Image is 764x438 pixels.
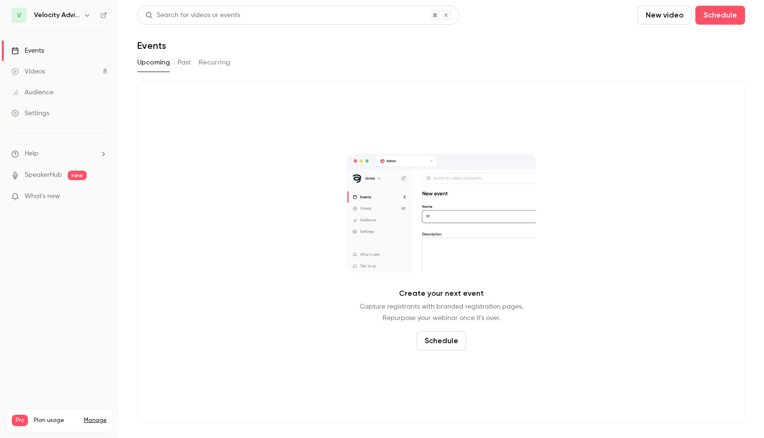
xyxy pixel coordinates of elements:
[137,40,166,51] h1: Events
[11,46,44,55] div: Events
[399,288,484,299] p: Create your next event
[11,88,53,97] div: Audience
[25,170,62,180] a: SpeakerHub
[360,301,523,324] p: Capture registrants with branded registration pages. Repurpose your webinar once it's over.
[12,415,28,426] span: Pro
[17,10,21,20] span: V
[25,192,60,201] span: What's new
[84,417,107,424] a: Manage
[695,6,745,25] button: Schedule
[11,109,49,118] div: Settings
[11,149,107,159] li: help-dropdown-opener
[145,10,240,20] div: Search for videos or events
[178,55,191,70] button: Past
[638,6,692,25] button: New video
[199,55,231,70] button: Recurring
[34,10,80,20] h6: Velocity Advisory Group
[137,55,170,70] button: Upcoming
[11,67,45,76] div: Videos
[25,149,38,159] span: Help
[68,171,87,180] span: new
[34,417,78,424] span: Plan usage
[417,331,466,350] button: Schedule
